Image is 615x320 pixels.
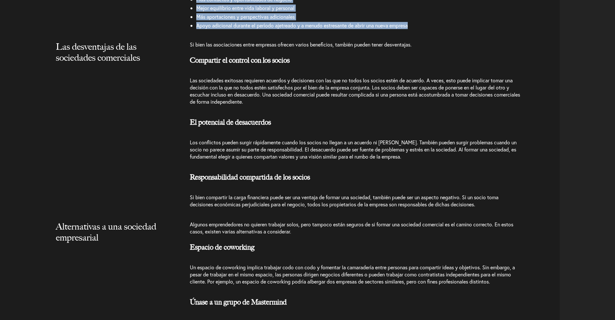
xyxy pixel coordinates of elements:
[190,41,412,48] font: Si bien las asociaciones entre empresas ofrecen varios beneficios, también pueden tener desventajas.
[190,264,515,285] font: Un espacio de coworking implica trabajar codo con codo y fomentar la camaradería entre personas p...
[190,243,254,252] font: Espacio de coworking
[190,118,271,127] font: El potencial de desacuerdos
[190,221,513,235] font: Algunos emprendedores no quieren trabajar solos, pero tampoco están seguros de si formar una soci...
[196,5,294,11] font: Mejor equilibrio entre vida laboral y personal
[190,139,517,160] font: Los conflictos pueden surgir rápidamente cuando los socios no llegan a un acuerdo ni [PERSON_NAME...
[196,22,408,29] font: Apoyo adicional durante el período ajetreado y a menudo estresante de abrir una nueva empresa
[190,194,498,208] font: Si bien compartir la carga financiera puede ser una ventaja de formar una sociedad, también puede...
[56,221,156,243] font: Alternativas a una sociedad empresarial
[190,56,290,65] font: Compartir el control con los socios
[196,13,295,20] font: Más aportaciones y perspectivas adicionales
[190,173,310,181] font: Responsabilidad compartida de los socios
[190,77,520,105] font: Las sociedades exitosas requieren acuerdos y decisiones con las que no todos los socios estén de ...
[56,41,140,63] font: Las desventajas de las sociedades comerciales
[190,298,287,306] font: Únase a un grupo de Mastermind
